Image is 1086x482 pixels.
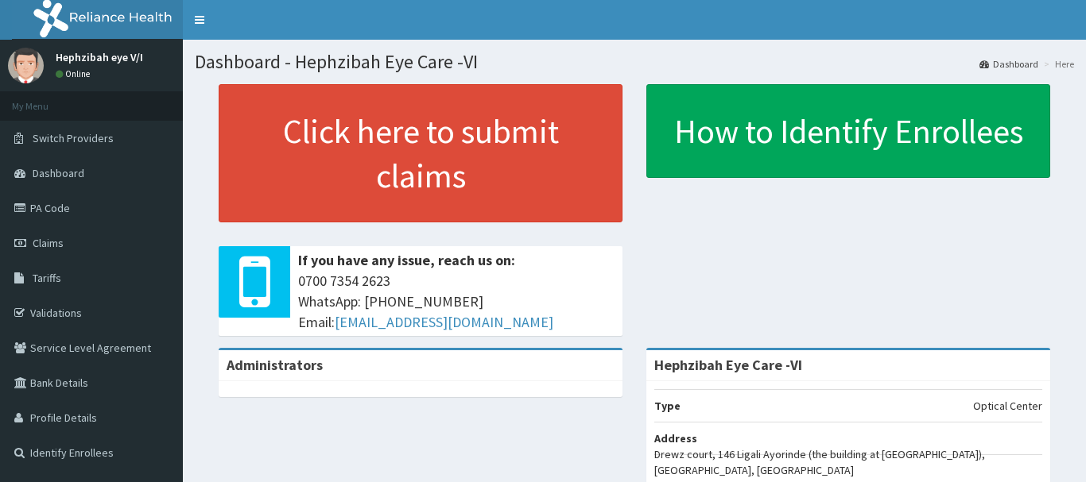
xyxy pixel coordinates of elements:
span: Dashboard [33,166,84,180]
strong: Hephzibah Eye Care -VI [654,356,802,374]
p: Drewz court, 146 Ligali Ayorinde (the building at [GEOGRAPHIC_DATA]), [GEOGRAPHIC_DATA], [GEOGRAP... [654,446,1042,478]
a: How to Identify Enrollees [646,84,1050,178]
h1: Dashboard - Hephzibah Eye Care -VI [195,52,1074,72]
b: Type [654,399,681,413]
li: Here [1040,57,1074,71]
b: Administrators [227,356,323,374]
a: [EMAIL_ADDRESS][DOMAIN_NAME] [335,313,553,331]
p: Hephzibah eye V/I [56,52,143,63]
p: Optical Center [973,398,1042,414]
b: Address [654,431,697,445]
b: If you have any issue, reach us on: [298,251,515,269]
a: Click here to submit claims [219,84,623,222]
span: Switch Providers [33,131,114,145]
span: Tariffs [33,271,61,285]
a: Dashboard [979,57,1038,71]
span: 0700 7354 2623 WhatsApp: [PHONE_NUMBER] Email: [298,271,615,332]
span: Claims [33,236,64,250]
img: User Image [8,48,44,83]
a: Online [56,68,94,79]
